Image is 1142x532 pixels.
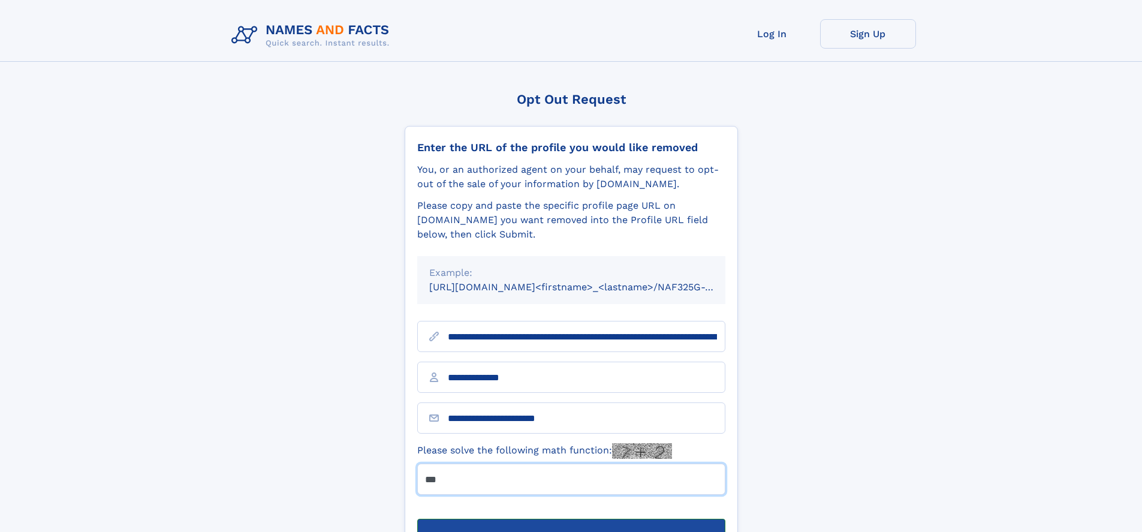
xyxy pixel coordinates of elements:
[429,266,713,280] div: Example:
[417,199,725,242] div: Please copy and paste the specific profile page URL on [DOMAIN_NAME] you want removed into the Pr...
[417,163,725,191] div: You, or an authorized agent on your behalf, may request to opt-out of the sale of your informatio...
[724,19,820,49] a: Log In
[227,19,399,52] img: Logo Names and Facts
[417,443,672,459] label: Please solve the following math function:
[405,92,738,107] div: Opt Out Request
[429,281,748,293] small: [URL][DOMAIN_NAME]<firstname>_<lastname>/NAF325G-xxxxxxxx
[820,19,916,49] a: Sign Up
[417,141,725,154] div: Enter the URL of the profile you would like removed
